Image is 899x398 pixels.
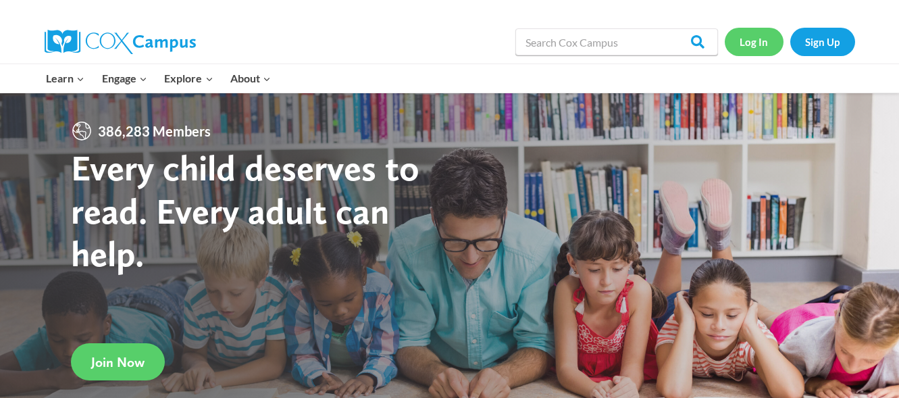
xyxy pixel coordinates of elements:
input: Search Cox Campus [515,28,718,55]
a: Join Now [71,344,165,381]
nav: Primary Navigation [38,64,280,93]
button: Child menu of Engage [93,64,156,93]
button: Child menu of Explore [156,64,222,93]
span: Join Now [91,354,145,370]
button: Child menu of About [222,64,280,93]
strong: Every child deserves to read. Every adult can help. [71,146,419,275]
a: Log In [725,28,784,55]
span: 386,283 Members [93,120,216,142]
img: Cox Campus [45,30,196,54]
a: Sign Up [790,28,855,55]
nav: Secondary Navigation [725,28,855,55]
button: Child menu of Learn [38,64,94,93]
